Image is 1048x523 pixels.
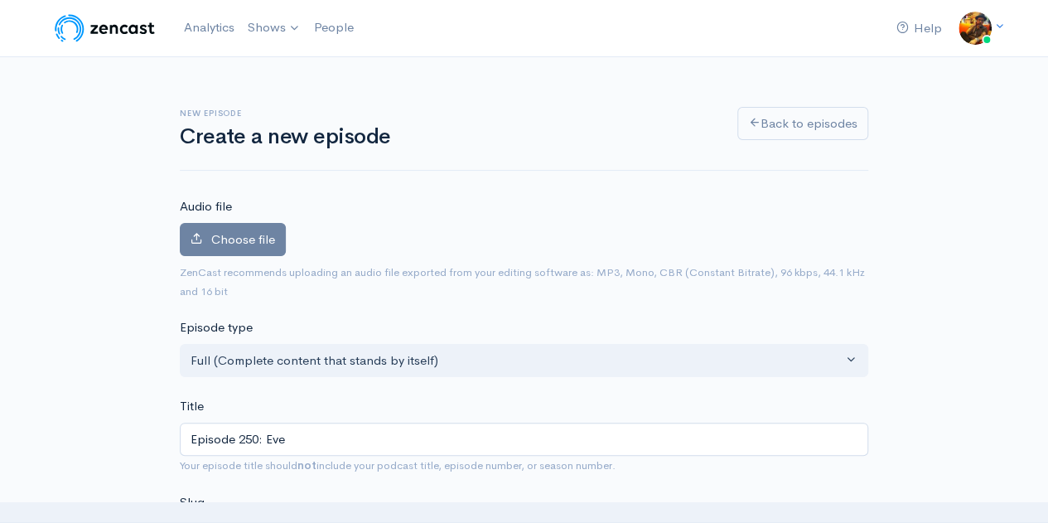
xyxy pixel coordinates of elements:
[180,265,865,298] small: ZenCast recommends uploading an audio file exported from your editing software as: MP3, Mono, CBR...
[180,125,717,149] h1: Create a new episode
[180,197,232,216] label: Audio file
[180,318,253,337] label: Episode type
[737,107,868,141] a: Back to episodes
[180,423,868,457] input: What is the episode's title?
[890,11,949,46] a: Help
[191,351,843,370] div: Full (Complete content that stands by itself)
[180,493,205,512] label: Slug
[211,231,275,247] span: Choose file
[959,12,992,45] img: ...
[52,12,157,45] img: ZenCast Logo
[180,344,868,378] button: Full (Complete content that stands by itself)
[180,458,616,472] small: Your episode title should include your podcast title, episode number, or season number.
[180,397,204,416] label: Title
[307,10,360,46] a: People
[180,109,717,118] h6: New episode
[177,10,241,46] a: Analytics
[241,10,307,46] a: Shows
[297,458,316,472] strong: not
